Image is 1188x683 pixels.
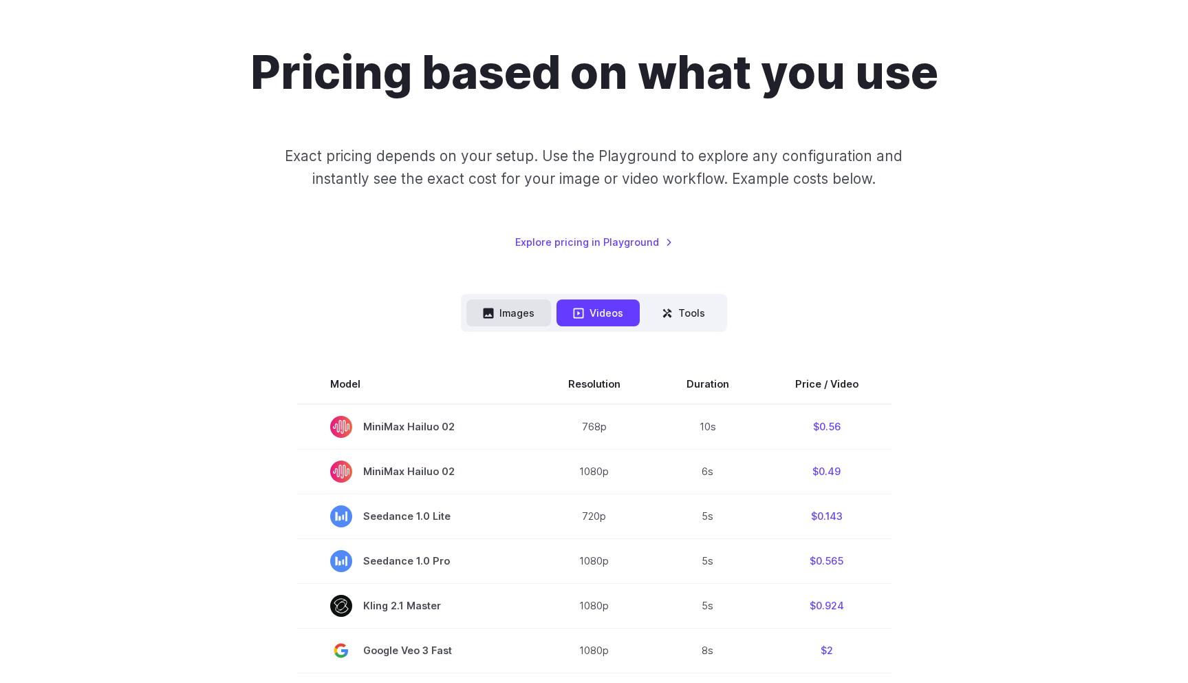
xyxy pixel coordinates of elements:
td: 8s [654,628,762,673]
a: Explore pricing in Playground [515,234,673,250]
td: $0.565 [762,538,892,583]
td: 10s [654,404,762,450]
span: MiniMax Hailuo 02 [330,416,502,438]
span: Seedance 1.0 Lite [330,505,502,527]
td: 768p [535,404,654,450]
td: 720p [535,494,654,538]
td: 1080p [535,628,654,673]
button: Tools [645,300,722,326]
th: Resolution [535,365,654,403]
td: 5s [654,583,762,628]
td: $2 [762,628,892,673]
td: $0.56 [762,404,892,450]
button: Videos [557,300,640,326]
td: 6s [654,449,762,494]
span: Kling 2.1 Master [330,595,502,617]
td: 1080p [535,583,654,628]
span: Seedance 1.0 Pro [330,550,502,572]
th: Duration [654,365,762,403]
h1: Pricing based on what you use [250,45,938,101]
td: 5s [654,494,762,538]
th: Model [297,365,535,403]
td: 5s [654,538,762,583]
td: 1080p [535,449,654,494]
td: 1080p [535,538,654,583]
button: Images [466,300,551,326]
td: $0.143 [762,494,892,538]
td: $0.49 [762,449,892,494]
span: MiniMax Hailuo 02 [330,461,502,483]
span: Google Veo 3 Fast [330,640,502,662]
th: Price / Video [762,365,892,403]
p: Exact pricing depends on your setup. Use the Playground to explore any configuration and instantl... [259,145,929,191]
td: $0.924 [762,583,892,628]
